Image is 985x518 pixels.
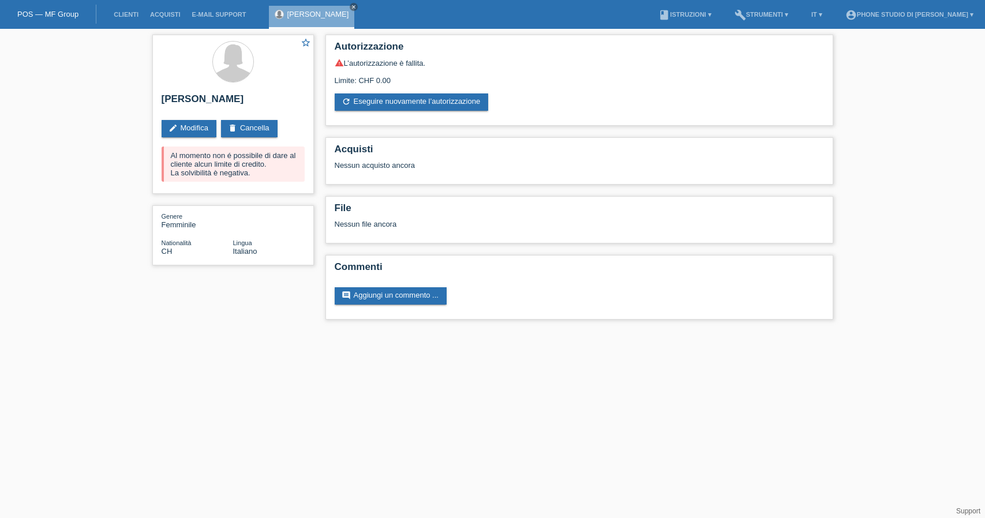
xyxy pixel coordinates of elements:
span: Italiano [233,247,257,256]
i: comment [342,291,351,300]
i: account_circle [845,9,857,21]
div: Nessun file ancora [335,220,687,228]
a: bookIstruzioni ▾ [653,11,717,18]
a: editModifica [162,120,216,137]
span: Svizzera [162,247,173,256]
a: star_border [301,37,311,50]
a: Clienti [108,11,144,18]
div: Nessun acquisto ancora [335,161,824,178]
div: Limite: CHF 0.00 [335,67,824,85]
span: Nationalità [162,239,192,246]
i: build [735,9,746,21]
a: refreshEseguire nuovamente l’autorizzazione [335,93,489,111]
i: refresh [342,97,351,106]
div: Femminile [162,212,233,229]
i: delete [228,123,237,133]
i: warning [335,58,344,67]
h2: Autorizzazione [335,41,824,58]
span: Genere [162,213,183,220]
i: star_border [301,37,311,48]
a: close [350,3,358,11]
div: Al momento non é possibile di dare al cliente alcun limite di credito. La solvibilità è negativa. [162,147,305,182]
i: book [658,9,670,21]
h2: [PERSON_NAME] [162,93,305,111]
i: close [351,4,357,10]
a: buildStrumenti ▾ [729,11,794,18]
h2: Commenti [335,261,824,279]
a: [PERSON_NAME] [287,10,349,18]
h2: Acquisti [335,144,824,161]
div: L’autorizzazione è fallita. [335,58,824,67]
a: commentAggiungi un commento ... [335,287,447,305]
a: IT ▾ [806,11,828,18]
h2: File [335,202,824,220]
a: E-mail Support [186,11,252,18]
a: Support [956,507,980,515]
i: edit [168,123,178,133]
a: POS — MF Group [17,10,78,18]
a: deleteCancella [221,120,278,137]
span: Lingua [233,239,252,246]
a: account_circlePhone Studio di [PERSON_NAME] ▾ [840,11,979,18]
a: Acquisti [144,11,186,18]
